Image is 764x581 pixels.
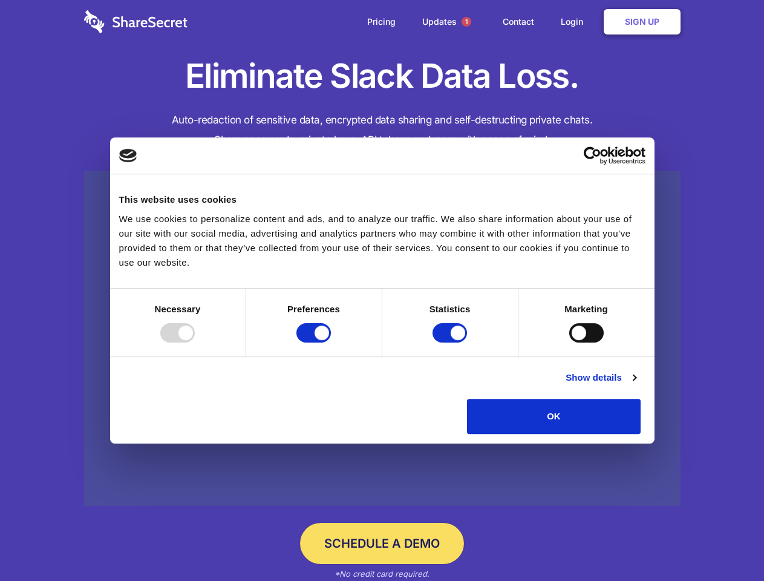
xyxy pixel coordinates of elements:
img: logo-wordmark-white-trans-d4663122ce5f474addd5e946df7df03e33cb6a1c49d2221995e7729f52c070b2.svg [84,10,188,33]
a: Contact [491,3,546,41]
strong: Marketing [564,304,608,314]
div: We use cookies to personalize content and ads, and to analyze our traffic. We also share informat... [119,212,645,270]
img: logo [119,149,137,162]
em: *No credit card required. [335,569,429,579]
a: Wistia video thumbnail [84,171,681,507]
a: Show details [566,370,636,385]
a: Sign Up [604,9,681,34]
h4: Auto-redaction of sensitive data, encrypted data sharing and self-destructing private chats. Shar... [84,110,681,150]
div: This website uses cookies [119,192,645,207]
a: Login [549,3,601,41]
button: OK [467,399,641,434]
strong: Statistics [429,304,471,314]
a: Schedule a Demo [300,523,464,564]
a: Pricing [355,3,408,41]
a: Usercentrics Cookiebot - opens in a new window [540,146,645,165]
h1: Eliminate Slack Data Loss. [84,54,681,98]
strong: Necessary [155,304,201,314]
span: 1 [462,17,471,27]
strong: Preferences [287,304,340,314]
